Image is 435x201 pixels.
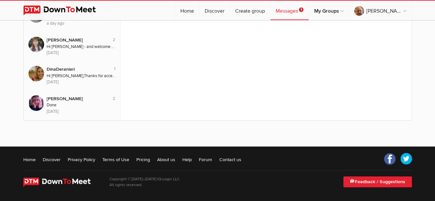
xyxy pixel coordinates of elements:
[47,102,116,108] div: Done
[47,109,116,115] div: [DATE]
[47,73,116,79] div: Hi [PERSON_NAME], Thanks for accepting the invitation to connect with our group on this platform....
[219,156,241,163] a: Contact us
[157,156,175,163] a: About us
[23,178,100,187] img: DownToMeet
[68,156,95,163] a: Privacy Policy
[400,153,412,165] a: Twitter
[29,37,116,56] a: Barbara H 2 [PERSON_NAME] Hi [PERSON_NAME] - and welcome to our group's presence on the Down To M...
[29,95,44,111] img: Vicki
[175,1,199,20] a: Home
[106,37,115,43] div: 2
[47,37,106,44] div: [PERSON_NAME]
[182,156,192,163] a: Help
[200,1,230,20] a: Discover
[43,156,61,163] a: Discover
[109,176,180,188] p: Copyright © [DATE]–[DATE] IQ-Logic LLC. All rights reserved.
[47,44,116,50] div: Hi [PERSON_NAME] - and welcome to our group's presence on the Down To Meet platform! Now try mess...
[29,37,44,52] img: Barbara H
[143,184,147,187] span: 21st
[106,96,115,102] div: 2
[29,66,44,81] img: DinaDeranieri
[343,176,412,187] a: Feedback / Suggestions
[47,66,106,73] div: DinaDeranieri
[106,66,115,72] div: 1
[136,156,150,163] a: Pricing
[384,153,396,165] a: Facebook
[47,50,116,56] div: [DATE]
[309,1,349,20] a: My Groups
[270,1,309,20] a: Messages1
[29,66,116,85] a: DinaDeranieri 1 DinaDeranieri Hi [PERSON_NAME],Thanks for accepting the invitation to connect wit...
[47,79,116,85] div: [DATE]
[230,1,270,20] a: Create group
[349,1,412,20] a: [PERSON_NAME]
[102,156,129,163] a: Terms of Use
[47,20,116,27] div: a day ago
[299,7,303,12] span: 1
[23,6,106,15] img: DownToMeet
[29,95,116,115] a: Vicki 2 [PERSON_NAME] Done [DATE]
[47,95,106,102] div: [PERSON_NAME]
[23,156,36,163] a: Home
[199,156,212,163] a: Forum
